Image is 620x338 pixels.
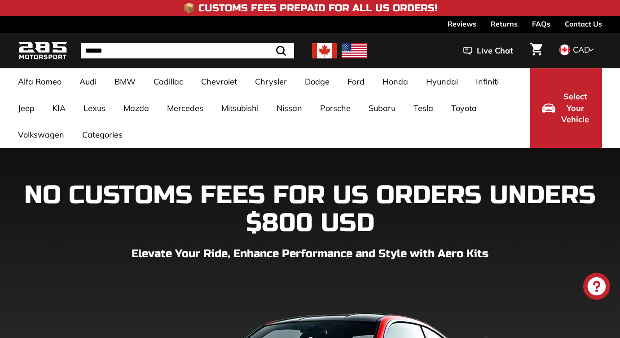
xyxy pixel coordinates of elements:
[405,95,442,121] a: Tesla
[573,44,590,55] span: CAD
[580,273,613,302] inbox-online-store-chat: Shopify online store chat
[9,68,70,95] a: Alfa Romeo
[532,16,550,31] a: FAQs
[192,68,246,95] a: Chevrolet
[360,95,405,121] a: Subaru
[452,40,525,62] button: Live Chat
[9,95,44,121] a: Jeep
[339,68,374,95] a: Ford
[75,95,114,121] a: Lexus
[442,95,486,121] a: Toyota
[448,16,476,31] a: Reviews
[565,16,602,31] a: Contact Us
[296,68,339,95] a: Dodge
[81,43,294,58] input: Search
[417,68,467,95] a: Hyundai
[525,36,548,66] a: Cart
[73,121,132,148] a: Categories
[560,91,590,125] span: Select Your Vehicle
[9,121,73,148] a: Volkswagen
[530,68,602,148] button: Select Your Vehicle
[106,68,145,95] a: BMW
[467,68,508,95] a: Infiniti
[44,95,75,121] a: KIA
[212,95,268,121] a: Mitsubishi
[114,95,158,121] a: Mazda
[477,45,513,57] span: Live Chat
[145,68,192,95] a: Cadillac
[246,68,296,95] a: Chrysler
[70,68,106,95] a: Audi
[491,16,518,31] a: Returns
[18,246,602,262] p: Elevate Your Ride, Enhance Performance and Style with Aero Kits
[374,68,417,95] a: Honda
[18,40,67,62] img: Logo_285_Motorsport_areodynamics_components
[311,95,360,121] a: Porsche
[18,182,602,237] h1: NO CUSTOMS FEES FOR US ORDERS UNDERS $800 USD
[268,95,311,121] a: Nissan
[158,95,212,121] a: Mercedes
[183,3,437,13] h4: 📦 Customs Fees Prepaid for All US Orders!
